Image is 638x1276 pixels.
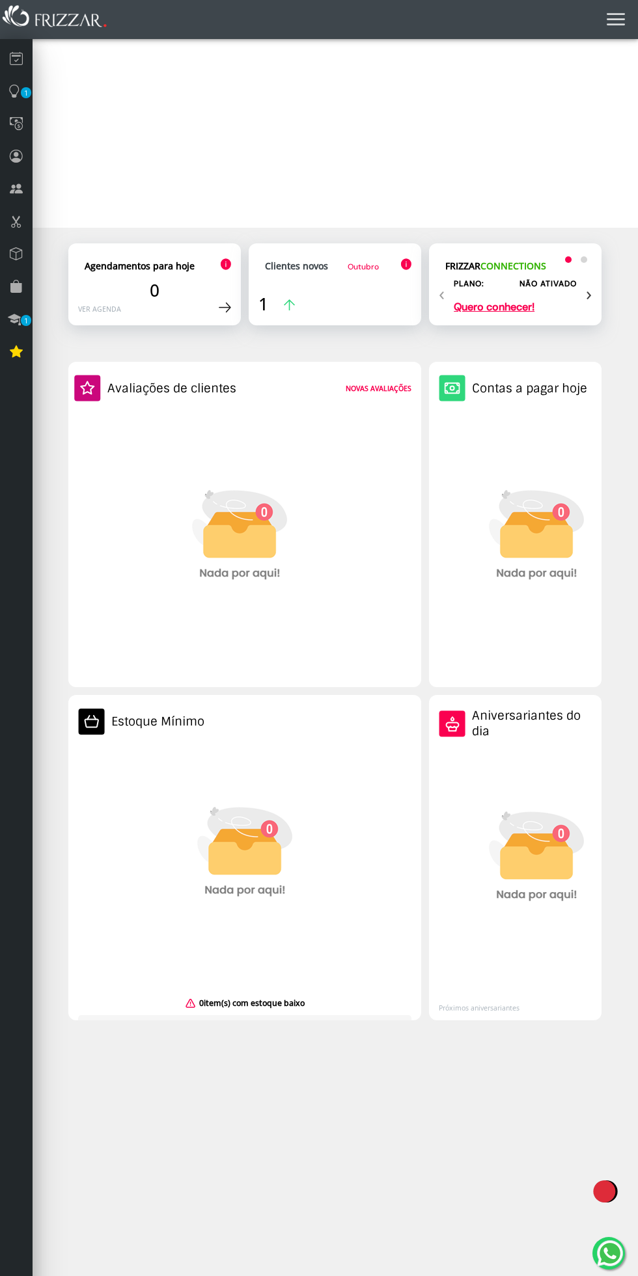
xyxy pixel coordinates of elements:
[219,302,231,313] img: Ícone de seta para a direita
[454,278,484,289] h2: Plano:
[573,1159,638,1224] img: loading3.gif
[265,260,379,272] a: Clientes novosOutubro
[520,278,577,289] label: NÃO ATIVADO
[107,381,236,396] h2: Avaliações de clientes
[594,1238,626,1269] img: whatsapp.png
[400,258,411,271] img: Ícone de informação
[78,708,105,735] img: Ícone de um carrinho de compras
[199,998,305,1009] strong: item(s) com estoque baixo
[439,739,634,999] img: Sem avaliações para pagar
[284,299,295,310] img: Ícone de seta para a cima
[472,381,587,396] h2: Contas a pagar hoje
[439,375,465,401] img: Ícone de um cofre
[586,280,592,306] span: Next
[445,260,546,272] strong: FRIZZAR
[147,735,342,995] img: Sem estoque para mostrar
[439,280,445,306] span: Previous
[78,305,121,314] a: Ver agenda
[346,384,411,393] strong: Novas avaliações
[142,418,337,678] img: Sem avaliações para pagar
[472,708,592,739] h2: Aniversariantes do dia
[439,418,634,678] img: Sem contas para pagar
[150,278,159,302] span: 0
[220,258,231,271] img: Ícone de informação
[348,262,379,272] span: Outubro
[111,714,204,729] h2: Estoque Mínimo
[258,292,268,316] span: 1
[78,1015,411,1045] button: Conferir estoque
[258,292,295,316] a: 1
[21,315,31,326] span: 1
[186,998,196,1009] img: Ícone de atenção
[74,375,101,401] img: Ícone de estrela
[480,260,546,272] span: CONNECTIONS
[199,998,204,1009] span: 0
[85,260,195,272] strong: Agendamentos para hoje
[265,260,328,272] strong: Clientes novos
[439,711,465,737] img: Ícone de bolo de aniversário
[439,1003,520,1012] span: Próximos aniversariantes
[454,302,534,312] a: Quero conhecer!
[21,87,31,98] span: 1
